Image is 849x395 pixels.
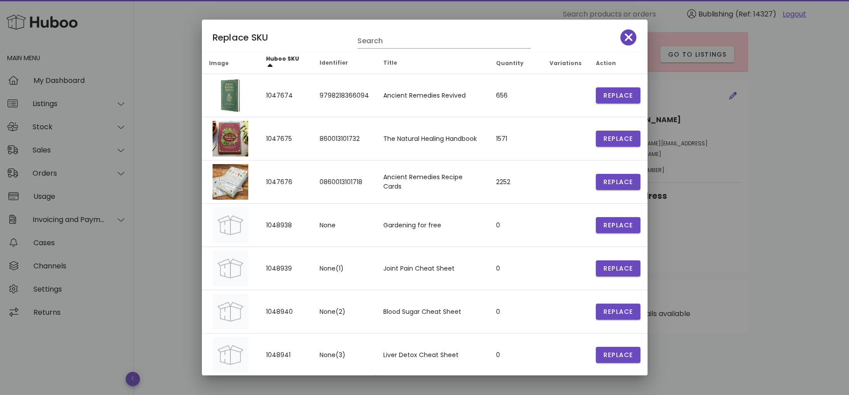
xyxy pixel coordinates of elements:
td: Joint Pain Cheat Sheet [376,247,489,290]
td: Gardening for free [376,204,489,247]
td: 1047675 [259,117,312,160]
button: Replace [596,260,640,276]
span: Replace [603,350,633,360]
th: Variations [542,53,589,74]
button: Replace [596,217,640,233]
td: Blood Sugar Cheat Sheet [376,290,489,333]
span: Image [209,59,229,67]
span: Title [383,59,397,66]
button: Replace [596,304,640,320]
td: None [312,204,376,247]
td: 1047676 [259,160,312,204]
span: Replace [603,134,633,144]
td: 0 [489,290,542,333]
td: 656 [489,74,542,117]
td: None(1) [312,247,376,290]
span: Huboo SKU [266,55,299,62]
button: Replace [596,347,640,363]
button: Replace [596,131,640,147]
td: 1048941 [259,333,312,377]
span: Replace [603,307,633,317]
td: 0 [489,247,542,290]
span: Quantity [496,59,524,67]
td: 1047674 [259,74,312,117]
span: Variations [550,59,582,67]
td: 1048940 [259,290,312,333]
button: Replace [596,87,640,103]
th: Quantity [489,53,542,74]
th: Action [589,53,648,74]
td: Ancient Remedies Revived [376,74,489,117]
td: None(3) [312,333,376,377]
div: Replace SKU [202,20,648,53]
td: The Natural Healing Handbook [376,117,489,160]
span: Action [596,59,616,67]
th: Identifier: Not sorted. Activate to sort ascending. [312,53,376,74]
span: Replace [603,264,633,273]
span: Replace [603,91,633,100]
td: 1048939 [259,247,312,290]
th: Huboo SKU: Sorted ascending. Activate to sort descending. [259,53,312,74]
td: 0 [489,204,542,247]
td: 2252 [489,160,542,204]
span: Replace [603,221,633,230]
td: 0 [489,333,542,377]
th: Image [202,53,259,74]
td: Ancient Remedies Recipe Cards [376,160,489,204]
th: Title: Not sorted. Activate to sort ascending. [376,53,489,74]
td: 1048938 [259,204,312,247]
span: Replace [603,177,633,187]
button: Replace [596,174,640,190]
span: Identifier [320,59,348,66]
td: Liver Detox Cheat Sheet [376,333,489,377]
td: 0860013101718 [312,160,376,204]
td: None(2) [312,290,376,333]
td: 860013101732 [312,117,376,160]
td: 9798218366094 [312,74,376,117]
td: 1571 [489,117,542,160]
